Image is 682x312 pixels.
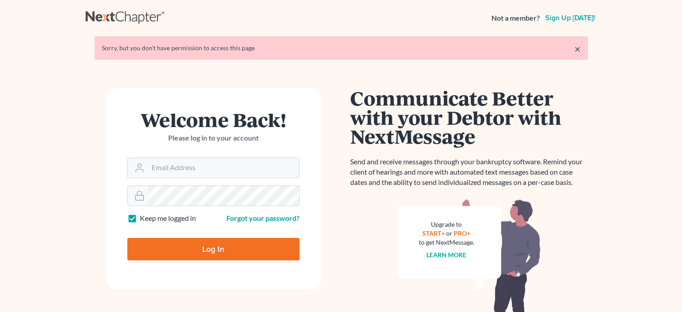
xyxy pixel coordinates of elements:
[419,238,474,247] div: to get NextMessage.
[350,88,588,146] h1: Communicate Better with your Debtor with NextMessage
[543,14,597,22] a: Sign up [DATE]!
[102,44,581,53] div: Sorry, but you don't have permission to access this page
[422,229,445,237] a: START+
[574,44,581,54] a: ×
[140,213,196,224] label: Keep me logged in
[127,110,300,129] h1: Welcome Back!
[350,157,588,188] p: Send and receive messages through your bankruptcy software. Remind your client of hearings and mo...
[127,133,300,143] p: Please log in to your account
[491,13,540,23] strong: Not a member?
[127,238,300,260] input: Log In
[419,220,474,229] div: Upgrade to
[454,229,470,237] a: PRO+
[148,158,299,178] input: Email Address
[446,229,452,237] span: or
[426,251,466,259] a: Learn more
[226,214,300,222] a: Forgot your password?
